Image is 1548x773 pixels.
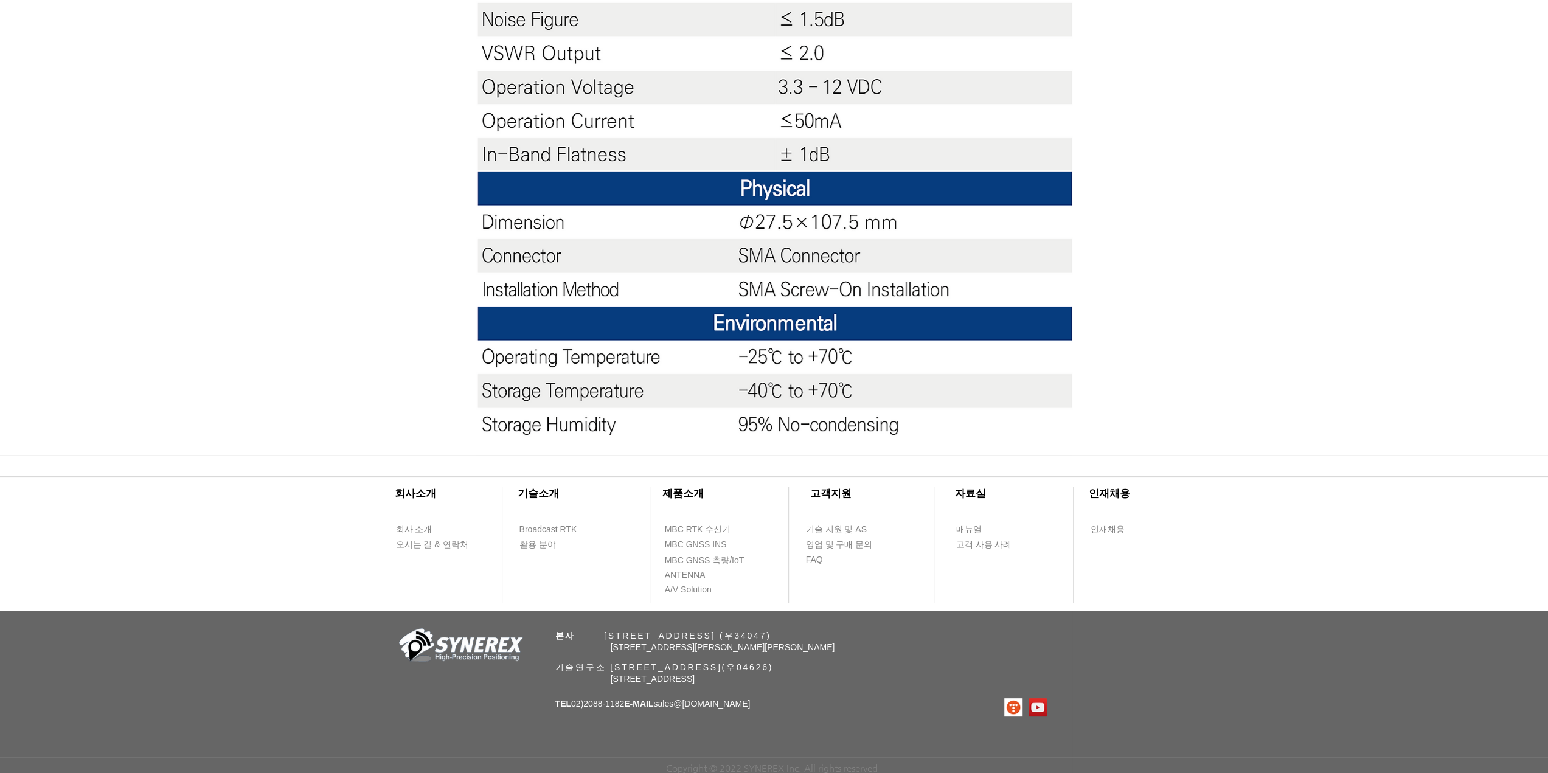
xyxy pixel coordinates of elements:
a: 활용 분야 [519,537,589,552]
span: FAQ [806,554,823,566]
img: 티스토리로고 [1004,698,1022,716]
span: ​기술소개 [518,488,559,499]
span: 인재채용 [1091,524,1125,536]
a: 회사 소개 [395,522,465,537]
span: ​고객지원 [810,488,852,499]
span: ​자료실 [955,488,986,499]
iframe: Wix Chat [1408,721,1548,773]
span: E-MAIL [624,699,653,709]
span: ​제품소개 [662,488,704,499]
span: 본사 [555,631,576,640]
a: @[DOMAIN_NAME] [673,699,750,709]
span: MBC GNSS 측량/IoT [665,555,744,567]
span: ​인재채용 [1089,488,1130,499]
img: 유튜브 사회 아이콘 [1029,698,1047,716]
a: Broadcast RTK [519,522,589,537]
span: MBC GNSS INS [665,539,727,551]
a: 고객 사용 사례 [956,537,1026,552]
span: A/V Solution [665,584,712,596]
a: A/V Solution [664,582,734,597]
img: 회사_로고-removebg-preview.png [392,627,526,667]
span: MBC RTK 수신기 [665,524,731,536]
a: 기술 지원 및 AS [805,522,897,537]
a: MBC GNSS 측량/IoT [664,553,771,568]
span: [STREET_ADDRESS] [611,674,695,684]
a: 오시는 길 & 연락처 [395,537,477,552]
a: 인재채용 [1090,522,1148,537]
span: 고객 사용 사례 [956,539,1012,551]
span: 활용 분야 [519,539,556,551]
a: MBC RTK 수신기 [664,522,755,537]
a: FAQ [805,552,875,567]
span: 영업 및 구매 문의 [806,539,873,551]
span: 오시는 길 & 연락처 [396,539,468,551]
span: ​ [STREET_ADDRESS] (우34047) [555,631,771,640]
span: 기술연구소 [STREET_ADDRESS](우04626) [555,662,774,672]
span: Broadcast RTK [519,524,577,536]
a: 영업 및 구매 문의 [805,537,875,552]
span: 02)2088-1182 sales [555,699,751,709]
span: TEL [555,699,571,709]
a: 매뉴얼 [956,522,1026,537]
span: 기술 지원 및 AS [806,524,867,536]
span: Copyright © 2022 SYNEREX Inc. All rights reserved [666,763,878,773]
span: ​회사소개 [395,488,436,499]
a: MBC GNSS INS [664,537,740,552]
span: ANTENNA [665,569,706,581]
span: 매뉴얼 [956,524,982,536]
span: 회사 소개 [396,524,432,536]
span: [STREET_ADDRESS][PERSON_NAME][PERSON_NAME] [611,642,835,652]
ul: SNS 모음 [1004,698,1047,716]
a: ANTENNA [664,567,734,583]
